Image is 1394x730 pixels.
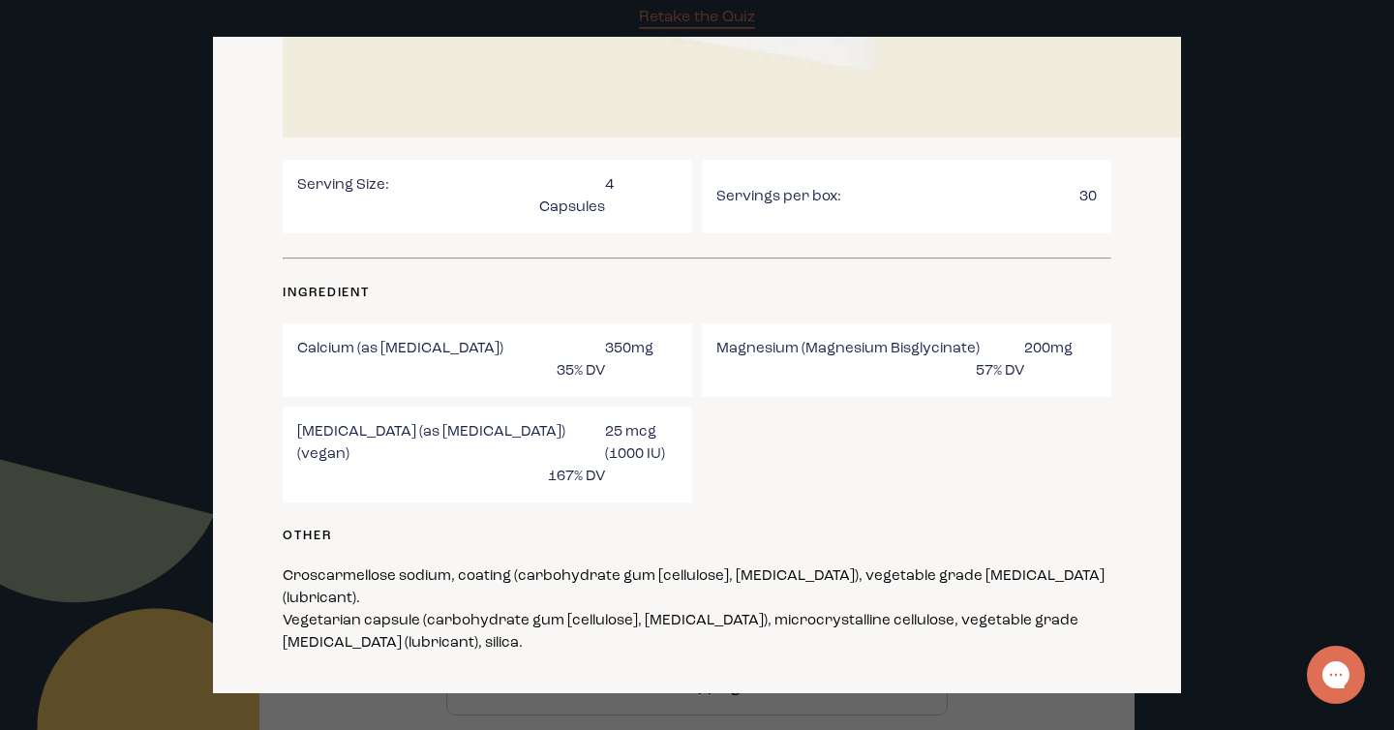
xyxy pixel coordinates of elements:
div: Vegetarian capsule (carbohydrate gum [cellulose], [MEDICAL_DATA]), microcrystalline cellulose, ve... [283,610,1111,654]
span: 167% DV [297,466,605,488]
span: Servings per box: [716,186,1024,208]
div: 4 [283,160,692,233]
span: Calcium (as [MEDICAL_DATA]) [297,338,605,360]
span: Magnesium (Magnesium Bisglycinate) [716,338,1024,360]
iframe: Gorgias live chat messenger [1297,639,1375,711]
span: Serving Size: [297,174,605,197]
h5: Other [283,527,1111,545]
span: [MEDICAL_DATA] (as [MEDICAL_DATA]) (vegan) [297,421,605,466]
span: 350mg [605,338,678,360]
span: Capsules [297,197,605,219]
h5: ingredient [283,284,1111,302]
span: 57% DV [716,360,1024,382]
span: 200mg [1024,338,1097,360]
div: Croscarmellose sodium, coating (carbohydrate gum [cellulose], [MEDICAL_DATA]), vegetable grade [M... [283,565,1111,610]
span: 30 [1024,186,1097,208]
span: 25 mcg (1000 IU) [605,421,678,466]
span: 35% DV [297,360,605,382]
